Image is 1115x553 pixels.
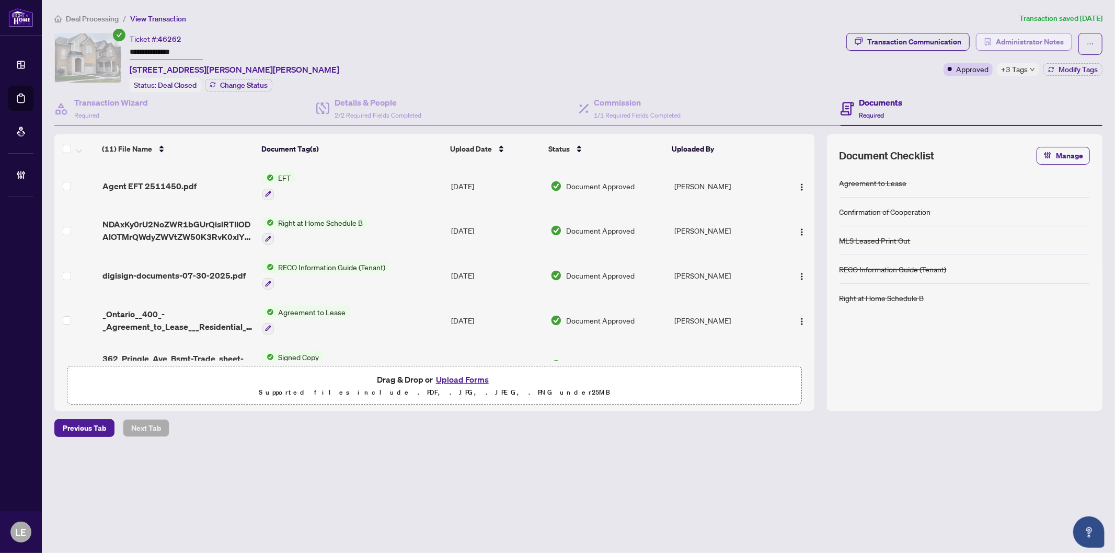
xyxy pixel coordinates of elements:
[566,225,635,236] span: Document Approved
[566,359,635,371] span: Document Approved
[447,298,546,343] td: [DATE]
[544,134,668,164] th: Status
[566,180,635,192] span: Document Approved
[594,96,681,109] h4: Commission
[102,352,255,377] span: 362_Pringle_Ave_Bsmt-Trade_sheet-Mary_to_review.pdf
[550,359,562,371] img: Document Status
[670,298,779,343] td: [PERSON_NAME]
[798,183,806,191] img: Logo
[262,306,350,335] button: Status IconAgreement to Lease
[66,14,119,24] span: Deal Processing
[984,38,992,45] span: solution
[74,96,148,109] h4: Transaction Wizard
[55,33,121,83] img: IMG-W12254147_1.jpg
[550,180,562,192] img: Document Status
[262,172,274,183] img: Status Icon
[205,79,272,91] button: Change Status
[377,373,492,386] span: Drag & Drop or
[54,419,114,437] button: Previous Tab
[1087,40,1094,48] span: ellipsis
[257,134,446,164] th: Document Tag(s)
[16,525,27,539] span: LE
[1030,67,1035,72] span: down
[670,253,779,298] td: [PERSON_NAME]
[262,261,389,290] button: Status IconRECO Information Guide (Tenant)
[220,82,268,89] span: Change Status
[1073,516,1105,548] button: Open asap
[550,225,562,236] img: Document Status
[262,217,274,228] img: Status Icon
[1043,63,1102,76] button: Modify Tags
[98,134,257,164] th: (11) File Name
[976,33,1072,51] button: Administrator Notes
[794,356,810,373] button: Logo
[840,263,947,275] div: RECO Information Guide (Tenant)
[262,261,274,273] img: Status Icon
[335,111,421,119] span: 2/2 Required Fields Completed
[859,96,903,109] h4: Documents
[668,134,776,164] th: Uploaded By
[262,351,274,363] img: Status Icon
[670,343,779,388] td: [PERSON_NAME]
[548,143,570,155] span: Status
[1001,63,1028,75] span: +3 Tags
[63,420,106,436] span: Previous Tab
[274,217,367,228] span: Right at Home Schedule B
[846,33,970,51] button: Transaction Communication
[1019,13,1102,25] article: Transaction saved [DATE]
[274,261,389,273] span: RECO Information Guide (Tenant)
[54,15,62,22] span: home
[840,235,911,246] div: MLS Leased Print Out
[840,177,907,189] div: Agreement to Lease
[262,306,274,318] img: Status Icon
[1059,66,1098,73] span: Modify Tags
[67,366,801,405] span: Drag & Drop orUpload FormsSupported files include .PDF, .JPG, .JPEG, .PNG under25MB
[594,111,681,119] span: 1/1 Required Fields Completed
[262,217,367,245] button: Status IconRight at Home Schedule B
[566,315,635,326] span: Document Approved
[1056,147,1083,164] span: Manage
[447,209,546,254] td: [DATE]
[74,111,99,119] span: Required
[798,272,806,281] img: Logo
[262,172,295,200] button: Status IconEFT
[274,172,295,183] span: EFT
[123,13,126,25] li: /
[102,143,152,155] span: (11) File Name
[158,34,181,44] span: 46262
[130,14,186,24] span: View Transaction
[550,315,562,326] img: Document Status
[840,206,931,217] div: Confirmation of Cooperation
[794,222,810,239] button: Logo
[447,343,546,388] td: [DATE]
[670,164,779,209] td: [PERSON_NAME]
[123,419,169,437] button: Next Tab
[1037,147,1090,165] button: Manage
[840,148,935,163] span: Document Checklist
[274,351,323,363] span: Signed Copy
[102,218,255,243] span: NDAxKy0rU2NoZWR1bGUrQislRTIlODAlOTMrQWdyZWVtZW50K3RvK0xlYXNlKyVFMiU4MCU5MytSZXNpZGVudGlhbCstK1Jld...
[433,373,492,386] button: Upload Forms
[447,253,546,298] td: [DATE]
[274,306,350,318] span: Agreement to Lease
[867,33,961,50] div: Transaction Communication
[158,80,197,90] span: Deal Closed
[130,33,181,45] div: Ticket #:
[130,63,339,76] span: [STREET_ADDRESS][PERSON_NAME][PERSON_NAME]
[74,386,795,399] p: Supported files include .PDF, .JPG, .JPEG, .PNG under 25 MB
[798,317,806,326] img: Logo
[566,270,635,281] span: Document Approved
[859,111,884,119] span: Required
[550,270,562,281] img: Document Status
[450,143,492,155] span: Upload Date
[262,351,338,379] button: Status IconSigned Copy
[794,178,810,194] button: Logo
[446,134,545,164] th: Upload Date
[130,78,201,92] div: Status:
[794,267,810,284] button: Logo
[670,209,779,254] td: [PERSON_NAME]
[798,228,806,236] img: Logo
[8,8,33,27] img: logo
[335,96,421,109] h4: Details & People
[794,312,810,329] button: Logo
